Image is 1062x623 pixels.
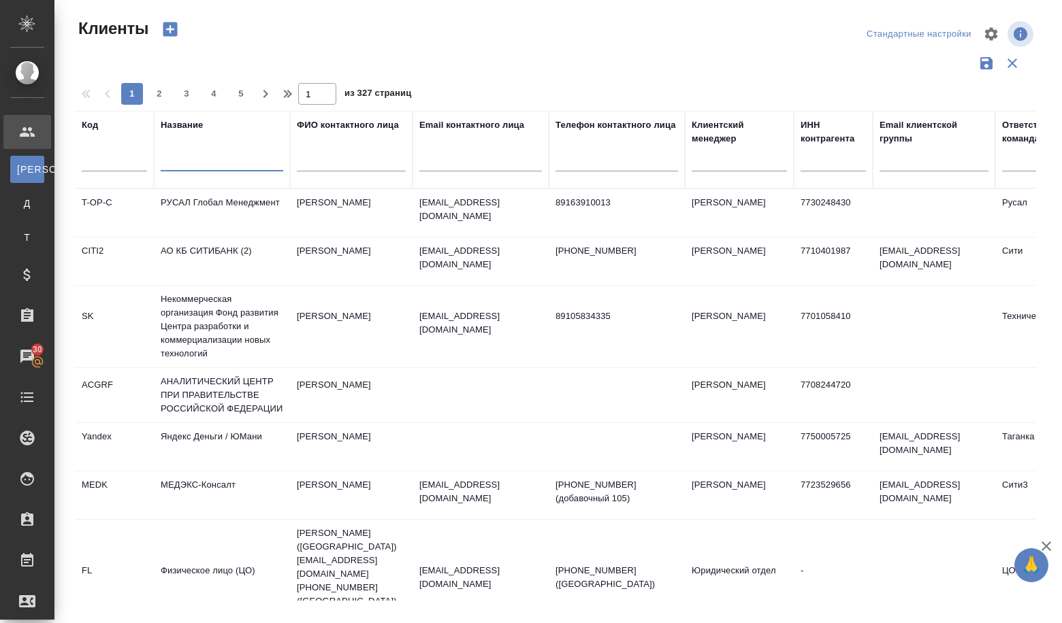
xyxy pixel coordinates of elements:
[794,189,873,237] td: 7730248430
[419,196,542,223] p: [EMAIL_ADDRESS][DOMAIN_NAME]
[203,87,225,101] span: 4
[975,18,1008,50] span: Настроить таблицу
[685,557,794,605] td: Юридический отдел
[75,557,154,605] td: FL
[75,471,154,519] td: MEDK
[290,423,413,471] td: [PERSON_NAME]
[154,557,290,605] td: Физическое лицо (ЦО)
[297,118,399,132] div: ФИО контактного лица
[82,118,98,132] div: Код
[556,118,676,132] div: Телефон контактного лица
[230,83,252,105] button: 5
[75,237,154,285] td: CITI2
[556,244,678,258] p: [PHONE_NUMBER]
[154,237,290,285] td: АО КБ СИТИБАНК (2)
[148,83,170,105] button: 2
[419,478,542,505] p: [EMAIL_ADDRESS][DOMAIN_NAME]
[290,189,413,237] td: [PERSON_NAME]
[154,471,290,519] td: МЕДЭКС-Консалт
[176,83,197,105] button: 3
[419,118,524,132] div: Email контактного лица
[794,471,873,519] td: 7723529656
[873,237,995,285] td: [EMAIL_ADDRESS][DOMAIN_NAME]
[685,237,794,285] td: [PERSON_NAME]
[176,87,197,101] span: 3
[794,303,873,350] td: 7701058410
[154,368,290,422] td: АНАЛИТИЧЕСКИЙ ЦЕНТР ПРИ ПРАВИТЕЛЬСТВЕ РОССИЙСКОЙ ФЕДЕРАЦИИ
[863,24,975,45] div: split button
[419,564,542,591] p: [EMAIL_ADDRESS][DOMAIN_NAME]
[290,371,413,419] td: [PERSON_NAME]
[230,87,252,101] span: 5
[1014,548,1048,582] button: 🙏
[290,471,413,519] td: [PERSON_NAME]
[692,118,787,146] div: Клиентский менеджер
[344,85,411,105] span: из 327 страниц
[1020,551,1043,579] span: 🙏
[794,423,873,471] td: 7750005725
[148,87,170,101] span: 2
[794,371,873,419] td: 7708244720
[685,303,794,350] td: [PERSON_NAME]
[794,557,873,605] td: -
[10,156,44,183] a: [PERSON_NAME]
[973,50,999,76] button: Сохранить фильтры
[25,343,50,356] span: 30
[556,564,678,591] p: [PHONE_NUMBER] ([GEOGRAPHIC_DATA])
[290,303,413,350] td: [PERSON_NAME]
[161,118,203,132] div: Название
[801,118,866,146] div: ИНН контрагента
[17,231,37,244] span: Т
[1008,21,1036,47] span: Посмотреть информацию
[154,189,290,237] td: РУСАЛ Глобал Менеджмент
[75,371,154,419] td: ACGRF
[419,244,542,271] p: [EMAIL_ADDRESS][DOMAIN_NAME]
[880,118,988,146] div: Email клиентской группы
[556,196,678,209] p: 89163910013
[556,309,678,323] p: 89105834335
[17,197,37,210] span: Д
[154,423,290,471] td: Яндекс Деньги / ЮМани
[685,423,794,471] td: [PERSON_NAME]
[794,237,873,285] td: 7710401987
[556,478,678,505] p: [PHONE_NUMBER] (добавочный 105)
[154,286,290,367] td: Некоммерческая организация Фонд развития Центра разработки и коммерциализации новых технологий
[999,50,1025,76] button: Сбросить фильтры
[10,224,44,251] a: Т
[873,471,995,519] td: [EMAIL_ADDRESS][DOMAIN_NAME]
[419,309,542,337] p: [EMAIL_ADDRESS][DOMAIN_NAME]
[154,18,187,41] button: Создать
[75,18,148,39] span: Клиенты
[685,471,794,519] td: [PERSON_NAME]
[290,237,413,285] td: [PERSON_NAME]
[75,303,154,350] td: SK
[17,163,37,176] span: [PERSON_NAME]
[203,83,225,105] button: 4
[3,339,51,373] a: 30
[685,371,794,419] td: [PERSON_NAME]
[75,189,154,237] td: T-OP-C
[685,189,794,237] td: [PERSON_NAME]
[75,423,154,471] td: Yandex
[10,190,44,217] a: Д
[873,423,995,471] td: [EMAIL_ADDRESS][DOMAIN_NAME]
